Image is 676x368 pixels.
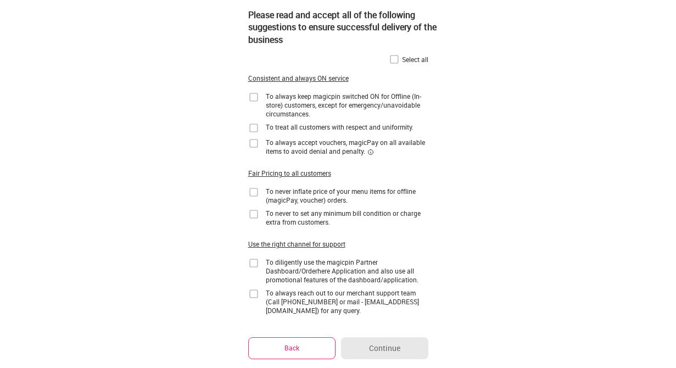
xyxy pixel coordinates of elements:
img: home-delivery-unchecked-checkbox-icon.f10e6f61.svg [248,288,259,299]
div: Fair Pricing to all customers [248,169,331,178]
img: home-delivery-unchecked-checkbox-icon.f10e6f61.svg [248,209,259,220]
button: Back [248,337,336,359]
button: Continue [341,337,428,359]
img: home-delivery-unchecked-checkbox-icon.f10e6f61.svg [389,54,400,65]
img: home-delivery-unchecked-checkbox-icon.f10e6f61.svg [248,122,259,133]
div: To always keep magicpin switched ON for Offline (In-store) customers, except for emergency/unavoi... [266,92,428,118]
img: home-delivery-unchecked-checkbox-icon.f10e6f61.svg [248,187,259,198]
div: To never inflate price of your menu items for offline (magicPay, voucher) orders. [266,187,428,204]
img: home-delivery-unchecked-checkbox-icon.f10e6f61.svg [248,92,259,103]
div: Consistent and always ON service [248,74,349,83]
div: To never to set any minimum bill condition or charge extra from customers. [266,209,428,226]
img: home-delivery-unchecked-checkbox-icon.f10e6f61.svg [248,258,259,269]
div: Select all [402,55,428,64]
div: To treat all customers with respect and uniformity. [266,122,414,131]
div: Use the right channel for support [248,239,345,249]
div: To diligently use the magicpin Partner Dashboard/Orderhere Application and also use all promotion... [266,258,428,284]
div: To always accept vouchers, magicPay on all available items to avoid denial and penalty. [266,138,428,155]
img: home-delivery-unchecked-checkbox-icon.f10e6f61.svg [248,138,259,149]
div: To always reach out to our merchant support team (Call [PHONE_NUMBER] or mail - [EMAIL_ADDRESS][D... [266,288,428,315]
img: informationCircleBlack.2195f373.svg [367,149,374,155]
